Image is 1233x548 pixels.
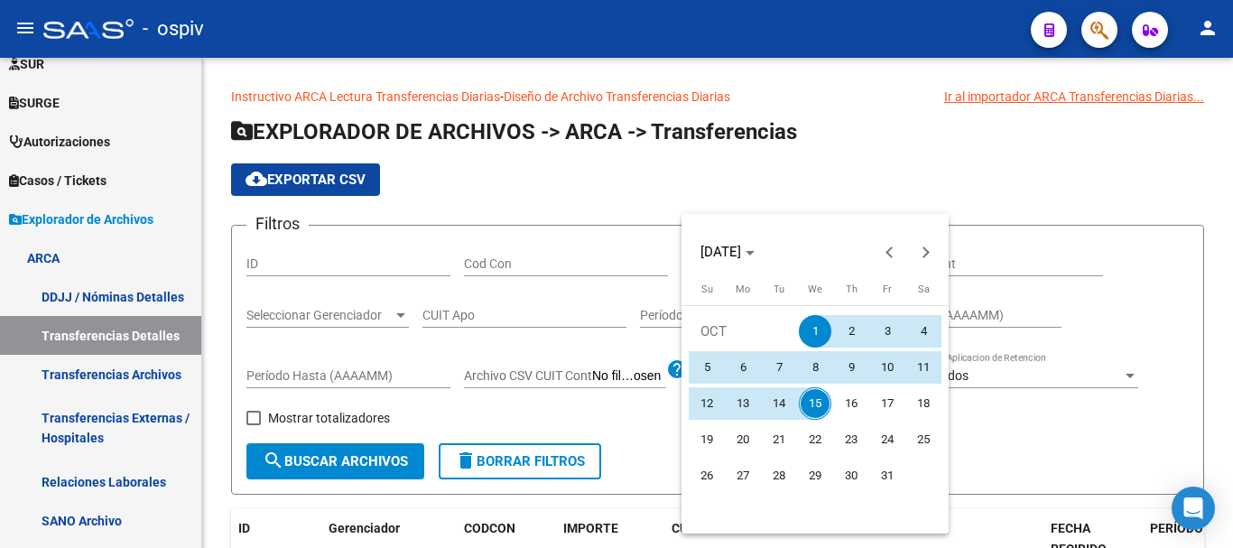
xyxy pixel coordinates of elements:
button: October 22, 2025 [797,422,833,458]
span: 4 [907,315,940,348]
button: October 10, 2025 [869,349,905,385]
span: 20 [727,423,759,456]
div: Open Intercom Messenger [1172,487,1215,530]
button: October 8, 2025 [797,349,833,385]
span: 8 [799,351,831,384]
span: 16 [835,387,867,420]
button: October 18, 2025 [905,385,941,422]
button: October 31, 2025 [869,458,905,494]
button: October 1, 2025 [797,313,833,349]
span: 1 [799,315,831,348]
button: October 30, 2025 [833,458,869,494]
button: October 6, 2025 [725,349,761,385]
button: October 15, 2025 [797,385,833,422]
span: 5 [691,351,723,384]
span: 22 [799,423,831,456]
button: October 12, 2025 [689,385,725,422]
span: 17 [871,387,904,420]
button: October 28, 2025 [761,458,797,494]
button: October 7, 2025 [761,349,797,385]
button: October 2, 2025 [833,313,869,349]
span: 28 [763,460,795,492]
button: Previous month [872,234,908,270]
span: [DATE] [700,244,741,260]
span: 23 [835,423,867,456]
button: October 5, 2025 [689,349,725,385]
span: We [808,283,822,295]
button: October 4, 2025 [905,313,941,349]
span: 3 [871,315,904,348]
button: October 29, 2025 [797,458,833,494]
span: Mo [736,283,750,295]
span: 19 [691,423,723,456]
button: October 11, 2025 [905,349,941,385]
span: 6 [727,351,759,384]
span: 7 [763,351,795,384]
button: October 23, 2025 [833,422,869,458]
span: 12 [691,387,723,420]
span: 26 [691,460,723,492]
span: 13 [727,387,759,420]
span: 18 [907,387,940,420]
button: Choose month and year [693,236,762,268]
span: 9 [835,351,867,384]
button: October 16, 2025 [833,385,869,422]
span: Fr [883,283,892,295]
button: October 27, 2025 [725,458,761,494]
span: 24 [871,423,904,456]
button: October 14, 2025 [761,385,797,422]
button: October 20, 2025 [725,422,761,458]
button: October 21, 2025 [761,422,797,458]
span: 29 [799,460,831,492]
span: 31 [871,460,904,492]
button: October 9, 2025 [833,349,869,385]
button: Next month [908,234,944,270]
span: Tu [774,283,784,295]
span: Sa [918,283,930,295]
span: 21 [763,423,795,456]
span: 11 [907,351,940,384]
button: October 17, 2025 [869,385,905,422]
span: 27 [727,460,759,492]
span: 2 [835,315,867,348]
button: October 3, 2025 [869,313,905,349]
span: Th [846,283,858,295]
span: 25 [907,423,940,456]
span: 14 [763,387,795,420]
button: October 13, 2025 [725,385,761,422]
span: 10 [871,351,904,384]
span: 15 [799,387,831,420]
span: 30 [835,460,867,492]
button: October 26, 2025 [689,458,725,494]
button: October 19, 2025 [689,422,725,458]
td: OCT [689,313,797,349]
span: Su [701,283,713,295]
button: October 24, 2025 [869,422,905,458]
button: October 25, 2025 [905,422,941,458]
